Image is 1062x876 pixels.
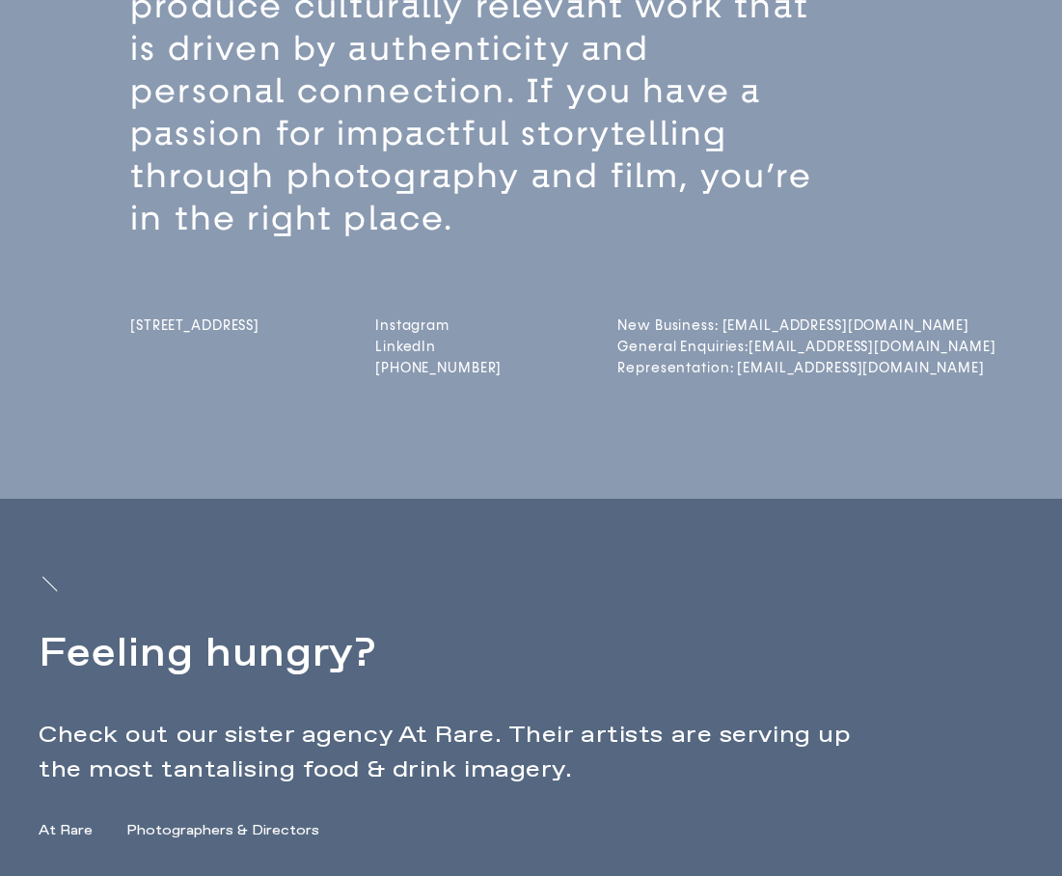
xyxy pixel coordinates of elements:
[130,317,259,334] span: [STREET_ADDRESS]
[39,626,876,684] h2: Feeling hungry?
[375,317,502,334] a: Instagram
[617,317,770,334] a: New Business: [EMAIL_ADDRESS][DOMAIN_NAME]
[617,339,770,355] a: General Enquiries:[EMAIL_ADDRESS][DOMAIN_NAME]
[375,339,502,355] a: LinkedIn
[130,317,259,381] a: [STREET_ADDRESS]
[617,360,770,376] a: Representation: [EMAIL_ADDRESS][DOMAIN_NAME]
[39,718,876,787] p: Check out our sister agency At Rare. Their artists are serving up the most tantalising food & dri...
[39,821,93,841] a: At Rare
[375,360,502,376] a: [PHONE_NUMBER]
[126,821,319,841] a: Photographers & Directors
